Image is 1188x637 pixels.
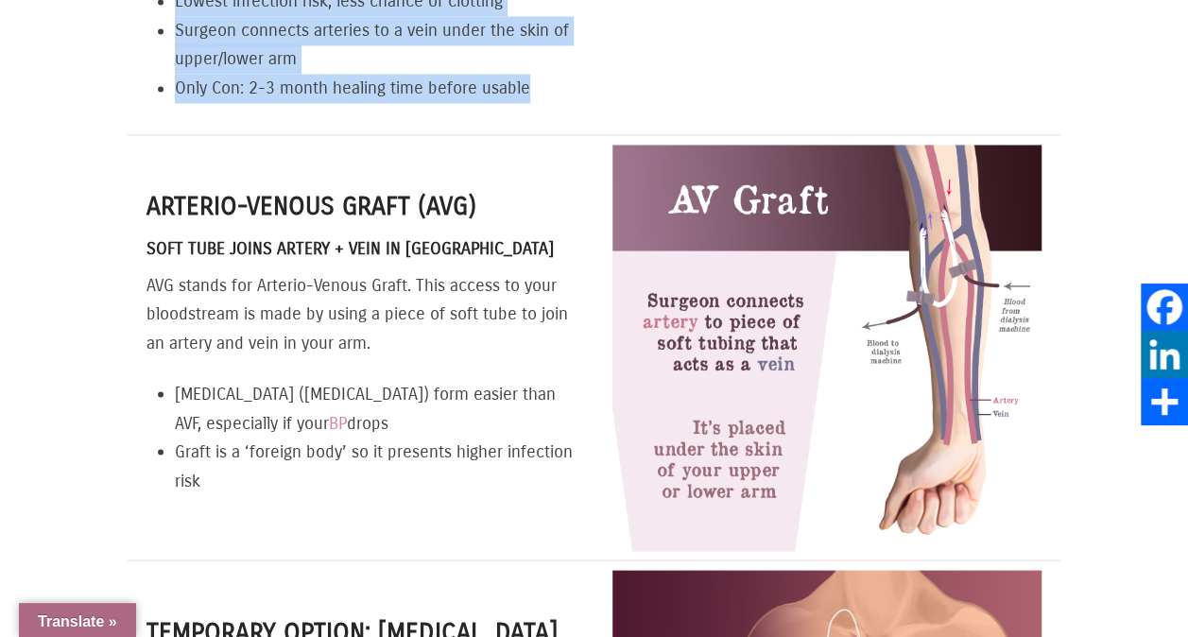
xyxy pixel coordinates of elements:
[38,613,117,629] span: Translate »
[175,16,576,74] li: Surgeon connects arteries to a vein under the skin of upper/lower arm
[146,238,554,259] strong: Soft Tube Joins Artery + Vein in [GEOGRAPHIC_DATA]
[175,379,576,437] li: [MEDICAL_DATA] ([MEDICAL_DATA]) form easier than AVF, especially if your drops
[1141,331,1188,378] a: LinkedIn
[175,74,576,103] li: Only Con: 2-3 month healing time before usable
[146,270,576,357] p: AVG stands for Arterio-Venous Graft. This access to your bloodstream is made by using a piece of ...
[146,191,476,221] strong: Arterio-venous Graft (AVG)
[612,145,1042,551] img: Dialysis-Graft.png
[329,412,347,433] a: BP
[175,437,576,494] li: Graft is a ‘foreign body’ so it presents higher infection risk
[1141,284,1188,331] a: Facebook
